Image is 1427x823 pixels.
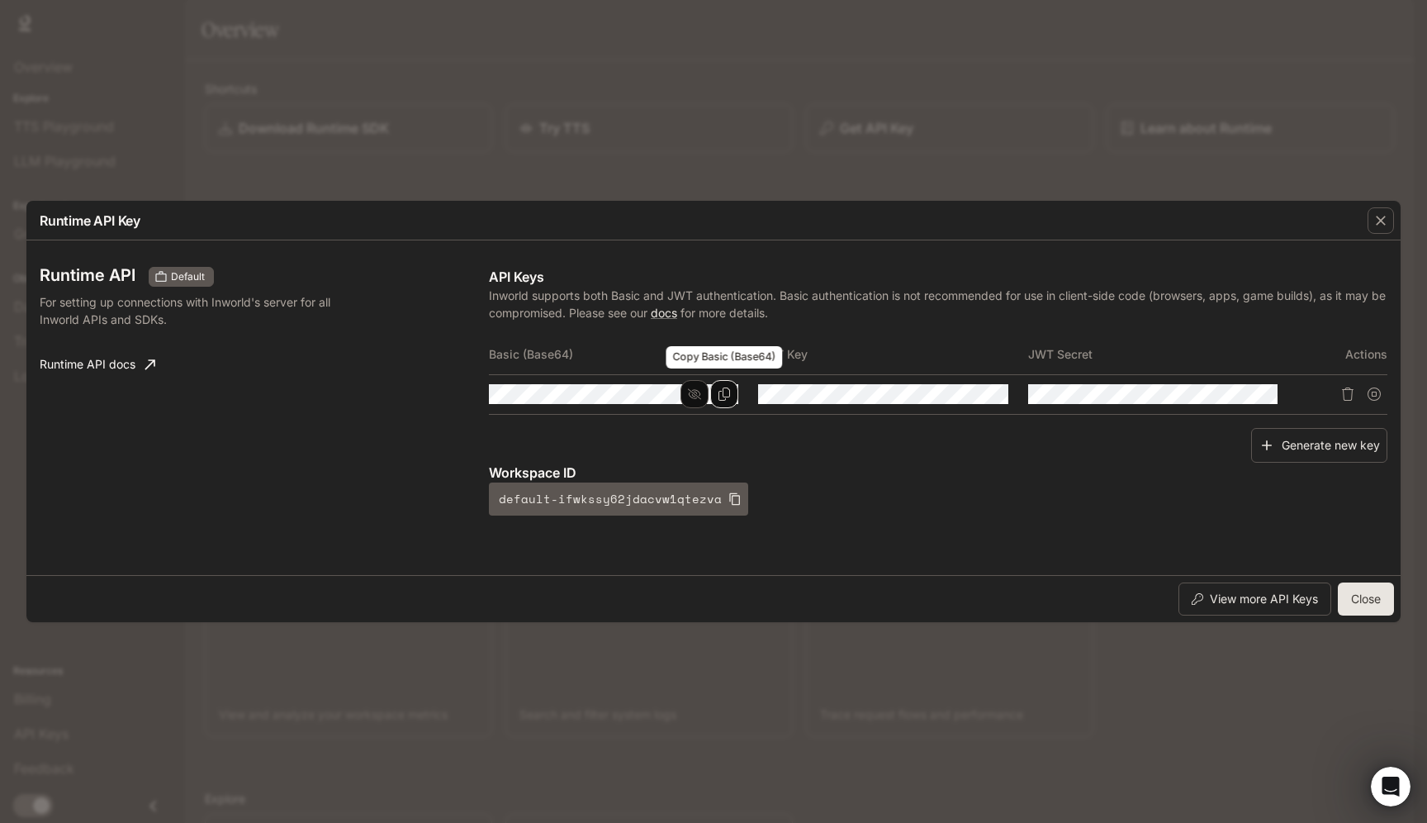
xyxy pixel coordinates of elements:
[489,287,1387,321] p: Inworld supports both Basic and JWT authentication. Basic authentication is not recommended for u...
[710,380,738,408] button: Copy Basic (Base64)
[1178,583,1331,616] button: View more API Keys
[33,348,162,381] a: Runtime API docs
[666,346,783,369] div: Copy Basic (Base64)
[1338,583,1394,616] button: Close
[651,306,677,320] a: docs
[1028,335,1297,374] th: JWT Secret
[164,269,211,284] span: Default
[40,267,135,283] h3: Runtime API
[758,335,1027,374] th: JWT Key
[489,267,1387,287] p: API Keys
[1297,335,1387,374] th: Actions
[489,463,1387,483] p: Workspace ID
[40,211,140,231] p: Runtime API Key
[1251,428,1387,464] button: Generate new key
[149,267,214,287] div: These keys will apply to your current workspace only
[1335,381,1361,407] button: Delete API key
[489,335,758,374] th: Basic (Base64)
[1361,381,1387,407] button: Suspend API key
[1371,767,1410,806] iframe: Intercom live chat
[40,293,367,328] p: For setting up connections with Inworld's server for all Inworld APIs and SDKs.
[489,483,748,516] button: default-ifwkssy62jdacvw1qtezva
